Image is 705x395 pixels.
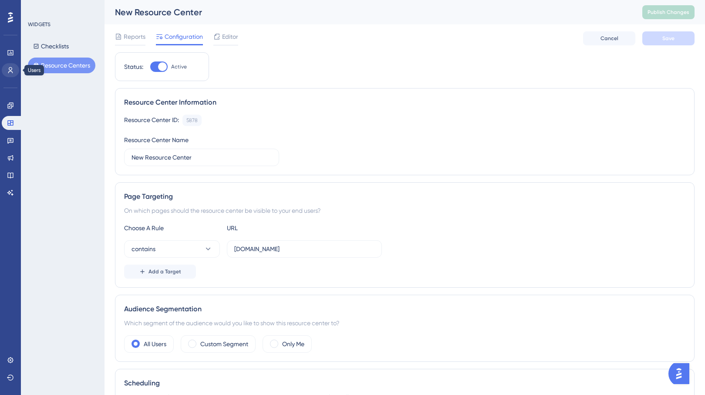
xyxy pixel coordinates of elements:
iframe: UserGuiding AI Assistant Launcher [668,361,695,387]
div: Choose A Rule [124,223,220,233]
div: On which pages should the resource center be visible to your end users? [124,205,685,216]
div: Resource Center Name [124,135,189,145]
span: Cancel [600,35,618,42]
button: contains [124,240,220,258]
span: Add a Target [148,268,181,275]
button: Add a Target [124,265,196,279]
label: Only Me [282,339,304,349]
button: Save [642,31,695,45]
div: 5878 [186,117,198,124]
div: Scheduling [124,378,685,388]
span: Save [662,35,675,42]
div: Status: [124,61,143,72]
div: WIDGETS [28,21,51,28]
div: New Resource Center [115,6,621,18]
button: Publish Changes [642,5,695,19]
span: Configuration [165,31,203,42]
input: Type your Resource Center name [132,153,272,162]
button: Cancel [583,31,635,45]
div: Which segment of the audience would you like to show this resource center to? [124,318,685,328]
label: Custom Segment [200,339,248,349]
span: Publish Changes [648,9,689,16]
span: contains [132,244,155,254]
div: Resource Center ID: [124,115,179,126]
span: Reports [124,31,145,42]
button: Resource Centers [28,58,95,73]
span: Active [171,63,187,70]
div: Resource Center Information [124,97,685,108]
input: yourwebsite.com/path [234,244,374,254]
label: All Users [144,339,166,349]
div: URL [227,223,323,233]
span: Editor [222,31,238,42]
button: Checklists [28,38,74,54]
div: Audience Segmentation [124,304,685,314]
div: Page Targeting [124,191,685,202]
